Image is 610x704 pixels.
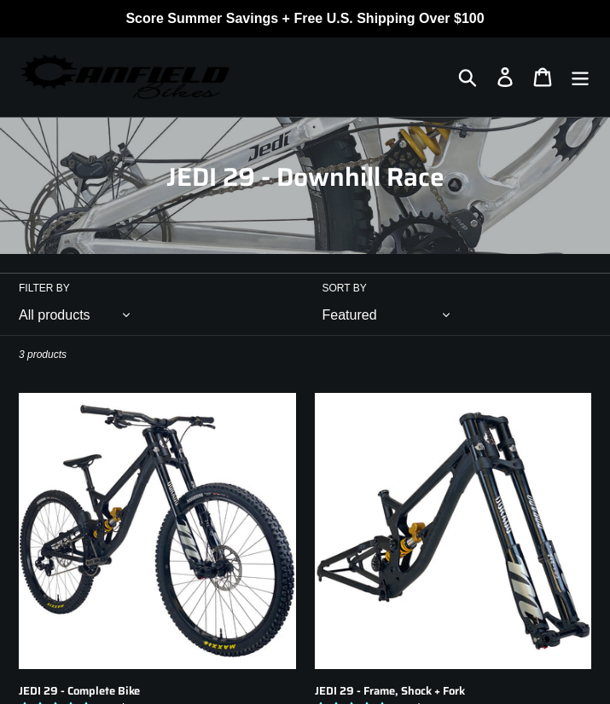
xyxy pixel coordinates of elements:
span: JEDI 29 - Downhill Race [166,157,444,197]
label: Filter by [19,280,288,296]
button: Menu [561,59,599,95]
span: 3 products [19,349,67,361]
img: Canfield Bikes [19,50,232,104]
label: Sort by [322,280,592,296]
